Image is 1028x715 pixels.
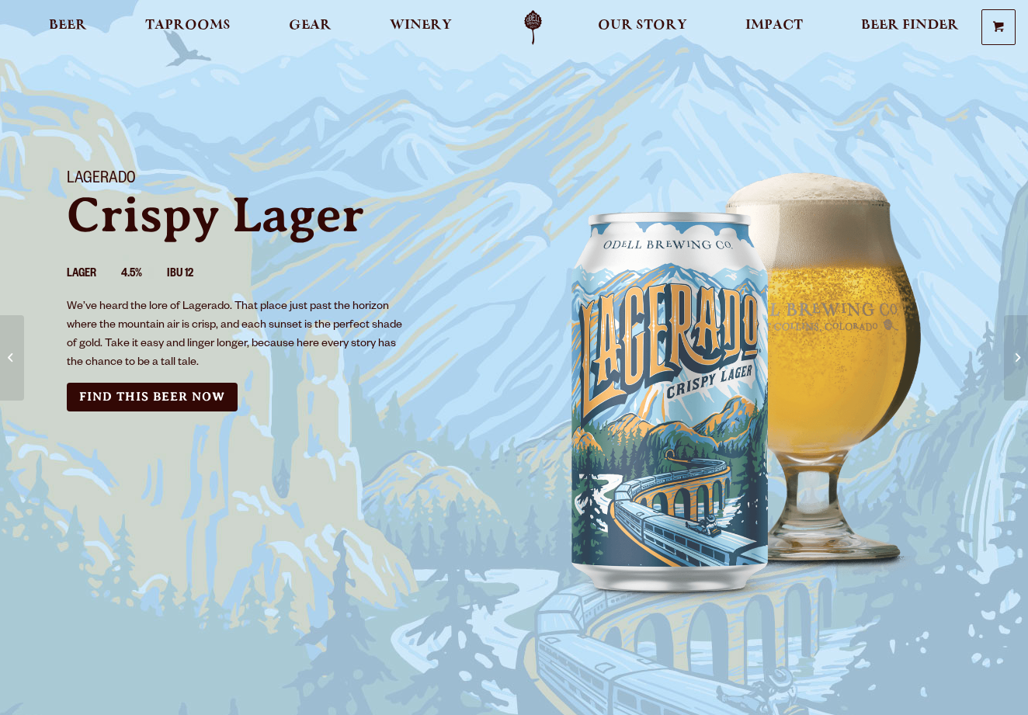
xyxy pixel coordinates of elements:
span: Gear [289,19,332,32]
li: 4.5% [121,265,167,285]
a: Our Story [588,10,697,45]
p: We’ve heard the lore of Lagerado. That place just past the horizon where the mountain air is cris... [67,298,410,373]
span: Impact [745,19,803,32]
a: Find this Beer Now [67,383,238,411]
a: Beer Finder [851,10,969,45]
span: Taprooms [145,19,231,32]
li: IBU 12 [167,265,218,285]
li: Lager [67,265,121,285]
a: Odell Home [504,10,562,45]
h1: Lagerado [67,170,495,190]
span: Beer Finder [861,19,959,32]
a: Impact [735,10,813,45]
p: Crispy Lager [67,190,495,240]
a: Beer [39,10,97,45]
a: Winery [380,10,462,45]
a: Taprooms [135,10,241,45]
span: Our Story [598,19,687,32]
a: Gear [279,10,342,45]
span: Beer [49,19,87,32]
span: Winery [390,19,452,32]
